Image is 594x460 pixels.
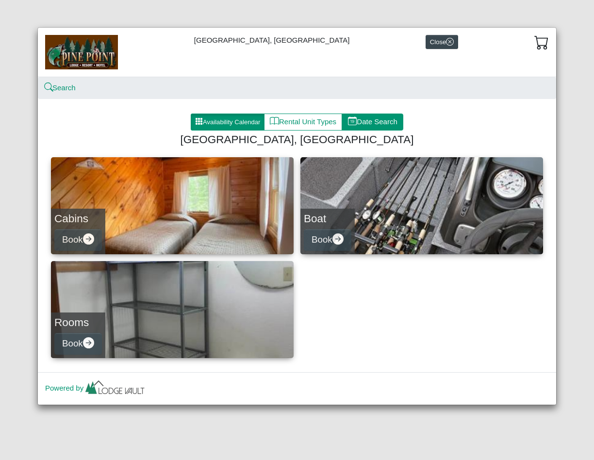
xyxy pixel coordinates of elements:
button: bookRental Unit Types [264,114,342,131]
button: calendar dateDate Search [342,114,403,131]
svg: book [270,116,279,126]
button: Bookarrow right circle fill [54,229,102,251]
img: lv-small.ca335149.png [83,378,147,399]
svg: arrow right circle fill [83,233,94,245]
button: Closex circle [426,35,458,49]
button: grid3x3 gap fillAvailability Calendar [191,114,264,131]
svg: arrow right circle fill [332,233,344,245]
h4: Boat [304,212,351,225]
svg: x circle [446,38,454,46]
img: b144ff98-a7e1-49bd-98da-e9ae77355310.jpg [45,35,118,69]
h4: [GEOGRAPHIC_DATA], [GEOGRAPHIC_DATA] [55,133,539,146]
svg: grid3x3 gap fill [195,117,203,125]
button: Bookarrow right circle fill [54,333,102,355]
svg: arrow right circle fill [83,337,94,348]
div: [GEOGRAPHIC_DATA], [GEOGRAPHIC_DATA] [38,28,556,77]
a: Powered by [45,384,147,392]
a: searchSearch [45,83,76,92]
svg: calendar date [348,116,357,126]
svg: cart [534,35,549,49]
svg: search [45,84,52,91]
h4: Cabins [54,212,102,225]
h4: Rooms [54,316,102,329]
button: Bookarrow right circle fill [304,229,351,251]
